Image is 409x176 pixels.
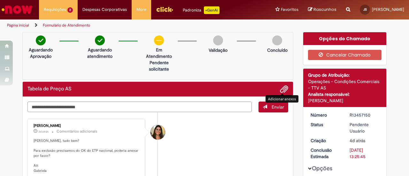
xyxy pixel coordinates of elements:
div: Adicionar anexos [266,95,298,103]
span: Enviar [272,104,284,110]
span: Despesas Corporativas [82,6,127,13]
img: circle-minus.png [154,35,164,45]
div: Opções do Chamado [303,32,387,45]
time: 28/08/2025 11:25:42 [350,138,365,143]
div: R13457150 [350,112,379,118]
span: JS [363,7,367,11]
p: Aguardando atendimento [84,47,115,59]
span: More [136,6,146,13]
a: Página inicial [7,23,29,28]
span: Favoritos [281,6,298,13]
img: img-circle-grey.png [213,35,223,45]
dt: Criação [306,137,345,144]
div: Padroniza [183,6,220,14]
p: [PERSON_NAME], tudo bem? Para exclusão precisamos do OK do ETP nacional, poderia anexar por favor... [34,138,140,173]
div: [PERSON_NAME] [308,97,382,104]
button: Enviar [259,102,288,112]
div: [PERSON_NAME] [34,124,140,128]
a: Formulário de Atendimento [43,23,90,28]
div: [DATE] 13:25:45 [350,147,379,160]
p: Concluído [267,47,288,53]
dt: Número [306,112,345,118]
div: Gabriela Paula Oliveira Camargo [150,125,165,140]
span: [PERSON_NAME] [372,7,404,12]
textarea: Digite sua mensagem aqui... [27,102,252,112]
button: Cancelar Chamado [308,50,382,60]
img: img-circle-grey.png [272,35,282,45]
img: click_logo_yellow_360x200.png [156,4,173,14]
p: Pendente solicitante [143,59,174,72]
img: ServiceNow [1,3,34,16]
h2: Tabela de Preço AS Histórico de tíquete [27,86,72,92]
span: Rascunhos [313,6,336,12]
small: Comentários adicionais [57,129,97,134]
span: 2 [67,7,73,13]
div: Analista responsável: [308,91,382,97]
img: check-circle-green.png [36,35,46,45]
div: Operações - Condições Comerciais - TTV AS [308,78,382,91]
dt: Status [306,121,345,128]
div: Pendente Usuário [350,121,379,134]
ul: Trilhas de página [5,19,268,31]
dt: Conclusão Estimada [306,147,345,160]
span: 3d atrás [38,130,49,134]
div: Grupo de Atribuição: [308,72,382,78]
span: Requisições [44,6,66,13]
p: Validação [209,47,228,53]
p: Em Atendimento [143,47,174,59]
p: Aguardando Aprovação [25,47,56,59]
button: Adicionar anexos [280,85,288,93]
img: check-circle-green.png [95,35,105,45]
div: 28/08/2025 11:25:42 [350,137,379,144]
p: +GenAi [204,6,220,14]
a: Rascunhos [308,7,336,13]
time: 29/08/2025 09:06:43 [38,130,49,134]
span: 4d atrás [350,138,365,143]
